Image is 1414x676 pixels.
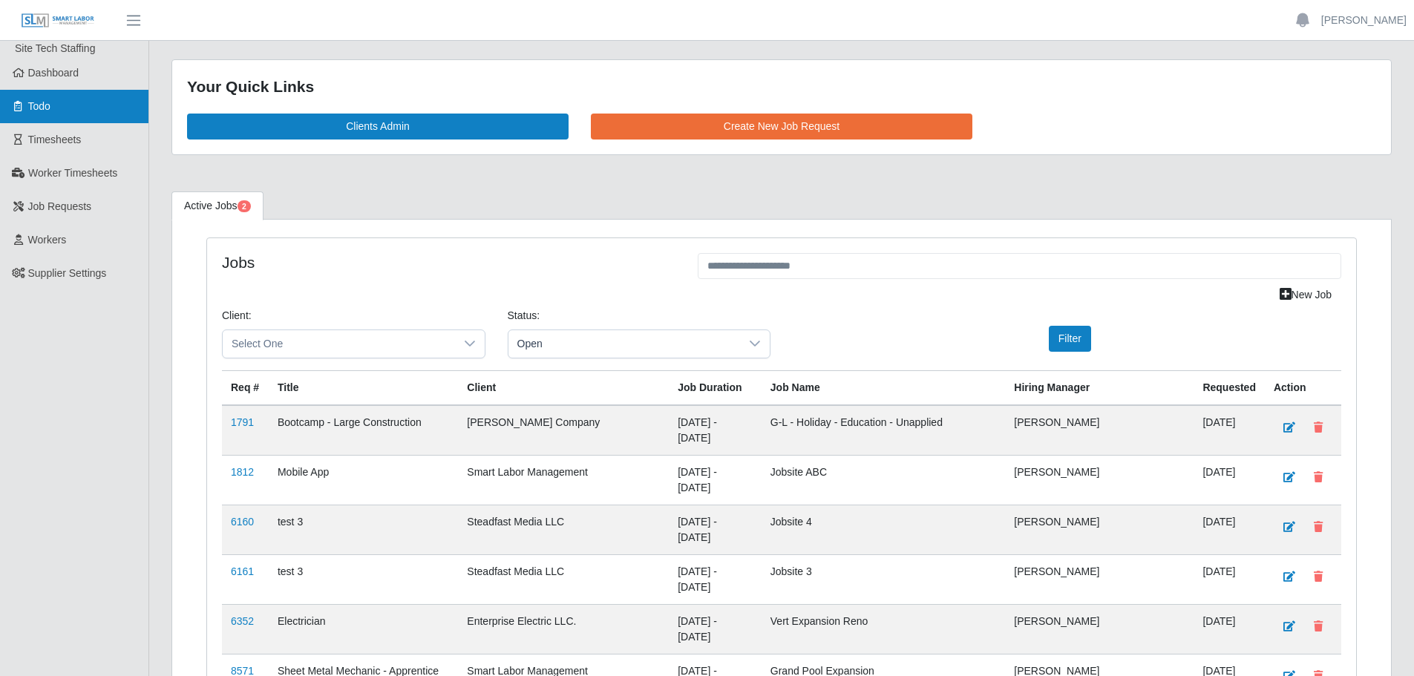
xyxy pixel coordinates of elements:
[28,267,107,279] span: Supplier Settings
[1194,370,1265,405] th: Requested
[222,370,269,405] th: Req #
[1005,554,1194,604] td: [PERSON_NAME]
[15,42,95,54] span: Site Tech Staffing
[669,455,762,505] td: [DATE] - [DATE]
[508,330,741,358] span: Open
[187,114,569,140] a: Clients Admin
[269,370,458,405] th: Title
[269,604,458,654] td: Electrician
[762,405,1005,456] td: G-L - Holiday - Education - Unapplied
[269,505,458,554] td: test 3
[1270,282,1341,308] a: New Job
[1005,405,1194,456] td: [PERSON_NAME]
[231,466,254,478] a: 1812
[1005,370,1194,405] th: Hiring Manager
[762,604,1005,654] td: Vert Expansion Reno
[458,405,669,456] td: [PERSON_NAME] Company
[1194,455,1265,505] td: [DATE]
[458,604,669,654] td: Enterprise Electric LLC.
[458,370,669,405] th: Client
[508,308,540,324] label: Status:
[21,13,95,29] img: SLM Logo
[1194,505,1265,554] td: [DATE]
[1265,370,1341,405] th: Action
[762,505,1005,554] td: Jobsite 4
[223,330,455,358] span: Select One
[222,253,675,272] h4: Jobs
[231,615,254,627] a: 6352
[1005,505,1194,554] td: [PERSON_NAME]
[1194,554,1265,604] td: [DATE]
[669,370,762,405] th: Job Duration
[269,554,458,604] td: test 3
[762,554,1005,604] td: Jobsite 3
[669,505,762,554] td: [DATE] - [DATE]
[187,75,1376,99] div: Your Quick Links
[762,455,1005,505] td: Jobsite ABC
[1194,405,1265,456] td: [DATE]
[28,234,67,246] span: Workers
[669,604,762,654] td: [DATE] - [DATE]
[458,554,669,604] td: Steadfast Media LLC
[28,100,50,112] span: Todo
[238,200,251,212] span: Pending Jobs
[1194,604,1265,654] td: [DATE]
[591,114,972,140] a: Create New Job Request
[1321,13,1407,28] a: [PERSON_NAME]
[28,167,117,179] span: Worker Timesheets
[669,554,762,604] td: [DATE] - [DATE]
[231,516,254,528] a: 6160
[231,565,254,577] a: 6161
[1049,326,1091,352] button: Filter
[28,134,82,145] span: Timesheets
[269,455,458,505] td: Mobile App
[1005,604,1194,654] td: [PERSON_NAME]
[669,405,762,456] td: [DATE] - [DATE]
[28,67,79,79] span: Dashboard
[762,370,1005,405] th: Job Name
[1005,455,1194,505] td: [PERSON_NAME]
[458,505,669,554] td: Steadfast Media LLC
[269,405,458,456] td: Bootcamp - Large Construction
[231,416,254,428] a: 1791
[222,308,252,324] label: Client:
[458,455,669,505] td: Smart Labor Management
[171,191,264,220] a: Active Jobs
[28,200,92,212] span: Job Requests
